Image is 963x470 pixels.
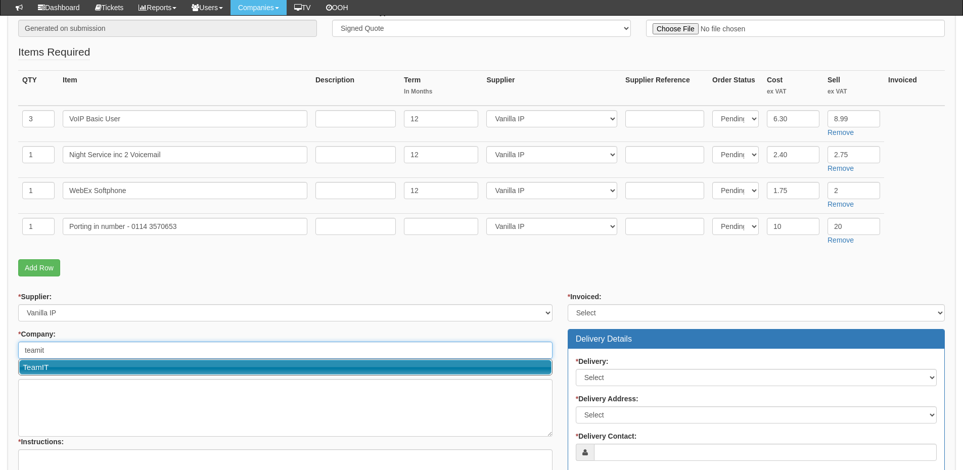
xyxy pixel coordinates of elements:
th: Sell [823,70,884,106]
th: Item [59,70,311,106]
th: QTY [18,70,59,106]
th: Term [400,70,482,106]
label: Delivery Address: [576,394,638,404]
label: Company: [18,329,56,339]
small: ex VAT [828,87,880,96]
th: Cost [763,70,823,106]
label: Invoiced: [568,292,602,302]
label: Delivery Contact: [576,431,637,441]
a: Remove [828,200,854,208]
label: Delivery: [576,356,609,366]
h3: Delivery Details [576,335,937,344]
a: Remove [828,164,854,172]
a: Remove [828,128,854,136]
th: Description [311,70,400,106]
label: Supplier: [18,292,52,302]
small: In Months [404,87,478,96]
legend: Items Required [18,44,90,60]
a: Add Row [18,259,60,276]
a: TeamIT [19,360,552,374]
th: Invoiced [884,70,945,106]
small: ex VAT [767,87,819,96]
th: Order Status [708,70,763,106]
th: Supplier [482,70,621,106]
a: Remove [828,236,854,244]
th: Supplier Reference [621,70,708,106]
label: Instructions: [18,437,64,447]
